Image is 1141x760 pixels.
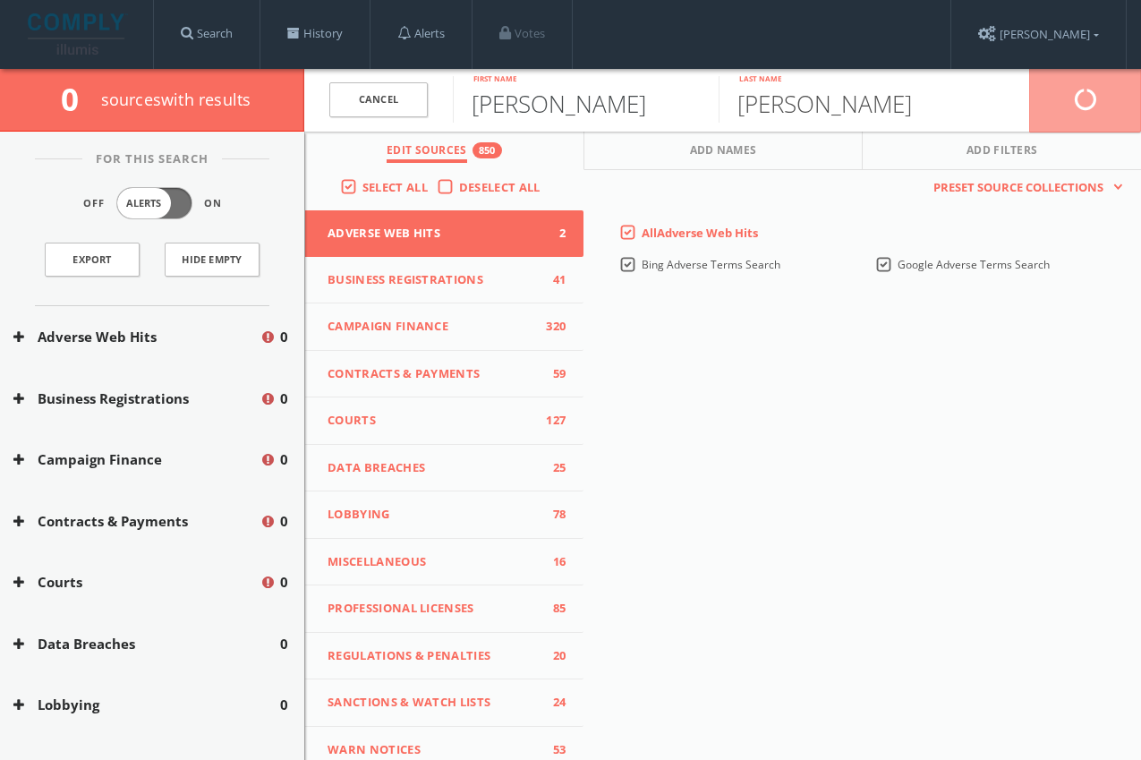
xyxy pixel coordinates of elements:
[328,647,539,665] span: Regulations & Penalties
[924,179,1123,197] button: Preset Source Collections
[305,257,583,304] button: Business Registrations41
[305,132,584,170] button: Edit Sources850
[13,695,280,715] button: Lobbying
[642,257,780,272] span: Bing Adverse Terms Search
[362,179,428,195] span: Select All
[305,351,583,398] button: Contracts & Payments59
[328,225,539,243] span: Adverse Web Hits
[539,318,566,336] span: 320
[305,491,583,539] button: Lobbying78
[305,633,583,680] button: Regulations & Penalties20
[13,511,260,532] button: Contracts & Payments
[45,243,140,277] a: Export
[61,78,94,120] span: 0
[305,397,583,445] button: Courts127
[328,600,539,618] span: Professional Licenses
[83,196,105,211] span: Off
[459,179,541,195] span: Deselect All
[539,506,566,524] span: 78
[539,225,566,243] span: 2
[539,647,566,665] span: 20
[82,150,222,168] span: For This Search
[328,553,539,571] span: Miscellaneous
[280,634,288,654] span: 0
[280,389,288,409] span: 0
[328,459,539,477] span: Data Breaches
[924,179,1112,197] span: Preset Source Collections
[328,694,539,712] span: Sanctions & Watch Lists
[305,210,583,257] button: Adverse Web Hits2
[539,694,566,712] span: 24
[305,679,583,727] button: Sanctions & Watch Lists24
[328,318,539,336] span: Campaign Finance
[863,132,1141,170] button: Add Filters
[280,511,288,532] span: 0
[539,741,566,759] span: 53
[13,634,280,654] button: Data Breaches
[305,445,583,492] button: Data Breaches25
[539,271,566,289] span: 41
[28,13,128,55] img: illumis
[328,271,539,289] span: Business Registrations
[473,142,502,158] div: 850
[539,459,566,477] span: 25
[13,327,260,347] button: Adverse Web Hits
[101,89,251,110] span: source s with results
[328,412,539,430] span: Courts
[328,365,539,383] span: Contracts & Payments
[329,82,428,117] a: Cancel
[328,741,539,759] span: WARN Notices
[280,695,288,715] span: 0
[539,365,566,383] span: 59
[305,585,583,633] button: Professional Licenses85
[280,327,288,347] span: 0
[13,572,260,593] button: Courts
[387,142,467,163] span: Edit Sources
[898,257,1050,272] span: Google Adverse Terms Search
[539,553,566,571] span: 16
[13,389,260,409] button: Business Registrations
[280,572,288,593] span: 0
[642,225,758,241] span: All Adverse Web Hits
[165,243,260,277] button: Hide Empty
[305,539,583,586] button: Miscellaneous16
[204,196,222,211] span: On
[539,600,566,618] span: 85
[305,303,583,351] button: Campaign Finance320
[690,142,757,163] span: Add Names
[280,449,288,470] span: 0
[328,506,539,524] span: Lobbying
[13,449,260,470] button: Campaign Finance
[966,142,1038,163] span: Add Filters
[584,132,864,170] button: Add Names
[539,412,566,430] span: 127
